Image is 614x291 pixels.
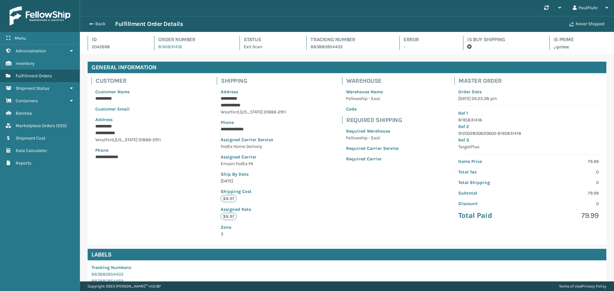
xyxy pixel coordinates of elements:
[458,117,599,123] p: 8195831418
[91,272,123,277] a: 883880954403
[16,111,32,116] span: Batches
[458,179,524,186] p: Total Shipping
[10,6,70,26] img: logo
[532,190,599,196] p: 79.99
[221,77,290,85] h4: Shipping
[458,158,524,165] p: Items Price
[532,211,599,220] p: 79.99
[16,135,45,141] span: Shipment Cost
[532,169,599,175] p: 0
[565,18,608,30] button: Never Shipped
[458,95,599,102] p: [DATE] 04:25:38 pm
[158,44,182,50] a: 8195831418
[532,158,599,165] p: 79.99
[221,136,286,143] p: Assigned Carrier Service
[458,190,524,196] p: Subtotal
[91,278,123,284] a: 883880954469
[221,143,286,150] p: FedEx Home Delivery
[16,48,46,54] span: Administration
[16,148,47,153] span: Rate Calculator
[95,117,113,122] span: Address
[15,35,26,41] span: Menu
[458,110,599,117] p: Ref 1
[467,36,538,43] h4: Is Buy Shipping
[459,77,602,85] h4: Master Order
[264,109,286,115] span: 01886-2911
[114,137,115,142] span: ,
[221,178,286,184] p: [DATE]
[16,123,55,128] span: Marketplace Orders
[240,109,263,115] span: [US_STATE]
[92,43,143,50] p: 2042698
[221,195,237,202] p: $8.97
[95,88,161,95] p: Customer Name
[532,179,599,186] p: 0
[96,77,165,85] h4: Customer
[16,98,38,103] span: Containers
[91,265,132,270] span: Tracking Numbers :
[221,160,286,167] p: Emson FedEx PA
[346,156,398,162] p: Required Carrier
[221,109,239,115] span: Westford
[221,224,286,231] p: Zone
[532,200,599,207] p: 0
[88,249,606,260] h4: Labels
[346,116,402,124] h4: Required Shipping
[458,200,524,207] p: Discount
[88,62,606,73] h4: General Information
[95,147,161,154] p: Phone
[221,188,286,195] p: Shipping Cost
[95,137,114,142] span: Westford
[221,213,237,220] p: $8.97
[244,36,295,43] h4: Status
[346,145,398,152] p: Required Carrier Service
[16,160,31,166] span: Reports
[458,211,524,220] p: Total Paid
[569,22,574,27] i: Never Shipped
[458,169,524,175] p: Total Tax
[221,89,238,95] span: Address
[86,21,115,27] button: Back
[559,281,606,291] div: |
[404,43,452,50] p: -
[221,154,286,160] p: Assigned Carrier
[458,123,599,130] p: Ref 2
[221,119,286,126] p: Phone
[115,137,138,142] span: [US_STATE]
[554,36,606,43] h4: Is Prime
[244,43,295,50] p: Exit Scan
[311,43,388,50] p: 883880954403
[346,128,398,134] p: Required Warehouse
[239,109,240,115] span: ,
[346,95,398,102] p: Fellowship - East
[221,171,286,178] p: Ship By Date
[88,281,161,291] p: Copyright 2023 [PERSON_NAME]™ v 1.0.187
[95,106,161,112] p: Customer Email
[404,36,452,43] h4: Error
[582,284,606,288] a: Privacy Policy
[138,137,161,142] span: 01886-2911
[92,36,143,43] h4: Id
[458,88,599,95] p: Order Date
[458,130,599,137] p: 912002800620600-8195831418
[115,20,183,28] h3: Fulfillment Order Details
[346,134,398,141] p: Fellowship - East
[56,123,67,128] span: ( 555 )
[158,36,228,43] h4: Order Number
[458,137,599,143] p: Ref 3
[346,106,398,112] p: Code
[346,88,398,95] p: Warehouse Name
[16,61,35,66] span: Inventory
[16,73,52,79] span: Fulfillment Orders
[221,206,286,213] p: Assigned Rate
[16,86,49,91] span: Shipment Status
[221,224,286,237] span: 3
[346,77,402,85] h4: Warehouse
[458,143,599,150] p: TargetPlus
[311,36,388,43] h4: Tracking Number
[559,284,581,288] a: Terms of Use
